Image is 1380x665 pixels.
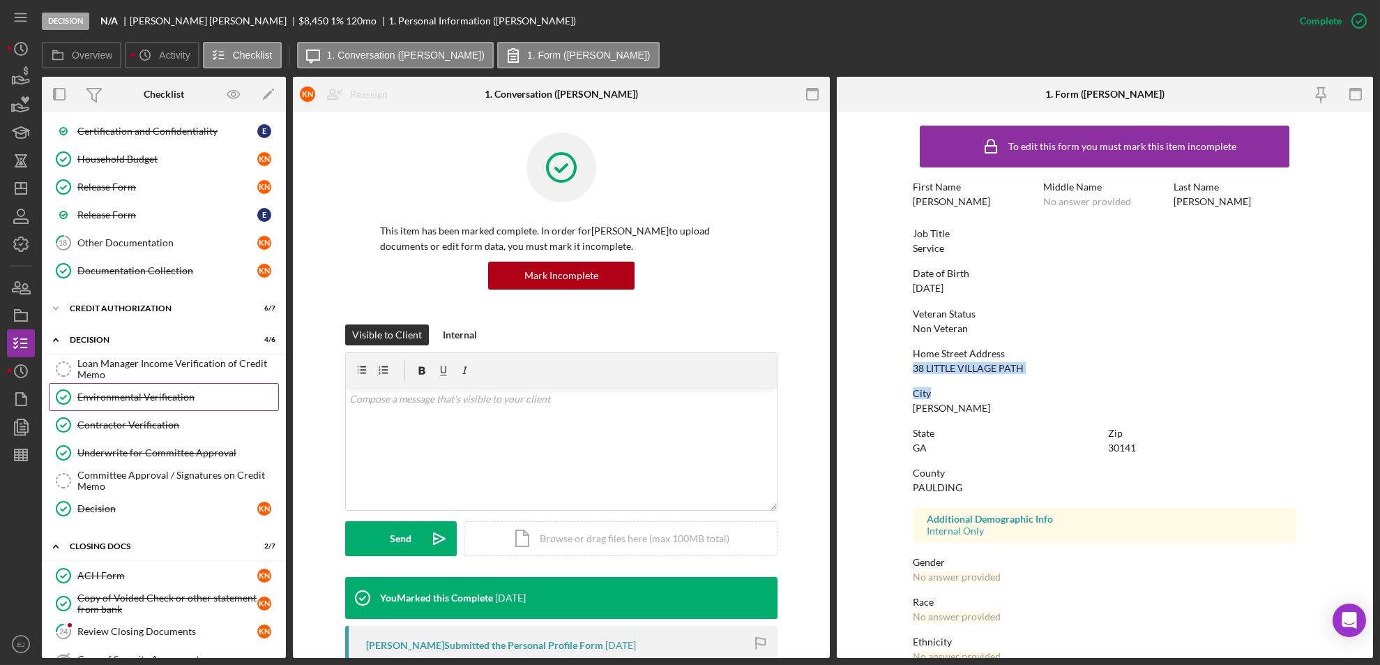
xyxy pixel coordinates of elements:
[77,447,278,458] div: Underwrite for Committee Approval
[497,42,660,68] button: 1. Form ([PERSON_NAME])
[144,89,184,100] div: Checklist
[913,428,1101,439] div: State
[257,180,271,194] div: K N
[257,569,271,583] div: K N
[524,262,598,290] div: Mark Incomplete
[77,126,257,137] div: Certification and Confidentiality
[298,15,328,27] div: $8,450
[49,590,279,618] a: Copy of Voided Check or other statement from bankKN
[49,355,279,383] a: Loan Manager Income Verification of Credit Memo
[913,597,1296,608] div: Race
[49,173,279,201] a: Release FormKN
[327,50,485,61] label: 1. Conversation ([PERSON_NAME])
[380,592,493,604] div: You Marked this Complete
[77,181,257,193] div: Release Form
[913,348,1296,359] div: Home Street Address
[49,562,279,590] a: ACH FormKN
[1108,428,1296,439] div: Zip
[293,80,402,108] button: KNReassign
[250,304,275,313] div: 6 / 7
[346,15,377,27] div: 120 mo
[913,363,1024,374] div: 38 LITTLE VILLAGE PATH
[913,651,1001,662] div: No answer provided
[1286,7,1373,35] button: Complete
[913,228,1296,239] div: Job Title
[927,514,1282,525] div: Additional Demographic Info
[77,470,278,492] div: Committee Approval / Signatures on Credit Memo
[49,439,279,467] a: Underwrite for Committee Approval
[49,201,279,229] a: Release FormE
[345,521,457,556] button: Send
[913,557,1296,568] div: Gender
[59,627,68,636] tspan: 24
[913,388,1296,399] div: City
[49,467,279,495] a: Committee Approval / Signatures on Credit Memo
[257,502,271,516] div: K N
[297,42,494,68] button: 1. Conversation ([PERSON_NAME])
[345,324,429,345] button: Visible to Client
[49,229,279,257] a: 18Other DocumentationKN
[77,503,257,514] div: Decision
[77,209,257,221] div: Release Form
[1174,181,1297,193] div: Last Name
[49,383,279,411] a: Environmental Verification
[605,640,636,651] time: 2025-03-26 17:23
[130,15,298,27] div: [PERSON_NAME] [PERSON_NAME]
[1008,141,1236,152] div: To edit this form you must mark this item incomplete
[49,411,279,439] a: Contractor Verification
[1043,196,1131,207] div: No answer provided
[77,265,257,276] div: Documentation Collection
[257,625,271,638] div: K N
[488,262,635,290] button: Mark Incomplete
[49,618,279,645] a: 24Review Closing DocumentsKN
[350,80,388,108] div: Reassign
[913,468,1296,479] div: County
[77,154,257,165] div: Household Budget
[159,50,190,61] label: Activity
[1108,442,1136,454] div: 30141
[257,124,271,138] div: E
[49,257,279,285] a: Documentation CollectionKN
[70,542,241,551] div: CLOSING DOCS
[390,521,411,556] div: Send
[913,308,1296,320] div: Veteran Status
[42,42,121,68] button: Overview
[1333,604,1366,637] div: Open Intercom Messenger
[366,640,603,651] div: [PERSON_NAME] Submitted the Personal Profile Form
[77,419,278,431] div: Contractor Verification
[77,570,257,581] div: ACH Form
[1043,181,1167,193] div: Middle Name
[913,323,968,334] div: Non Veteran
[49,117,279,145] a: Certification and ConfidentialityE
[388,15,576,27] div: 1. Personal Information ([PERSON_NAME])
[77,391,278,403] div: Environmental Verification
[913,636,1296,648] div: Ethnicity
[77,654,278,665] div: Copy of Security Agreement
[300,87,315,102] div: K N
[70,336,241,344] div: Decision
[257,152,271,166] div: K N
[49,495,279,523] a: DecisionKN
[352,324,422,345] div: Visible to Client
[7,630,35,658] button: EJ
[100,15,118,27] b: N/A
[77,358,278,380] div: Loan Manager Income Verification of Credit Memo
[485,89,638,100] div: 1. Conversation ([PERSON_NAME])
[125,42,199,68] button: Activity
[233,50,273,61] label: Checklist
[72,50,112,61] label: Overview
[77,592,257,615] div: Copy of Voided Check or other statement from bank
[17,641,24,648] text: EJ
[1045,89,1165,100] div: 1. Form ([PERSON_NAME])
[250,336,275,344] div: 4 / 6
[913,268,1296,279] div: Date of Birth
[49,145,279,173] a: Household BudgetKN
[913,482,962,493] div: PAULDING
[257,236,271,250] div: K N
[77,237,257,248] div: Other Documentation
[495,592,526,604] time: 2025-03-26 19:28
[913,181,1036,193] div: First Name
[1300,7,1342,35] div: Complete
[257,264,271,278] div: K N
[927,525,1282,537] div: Internal Only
